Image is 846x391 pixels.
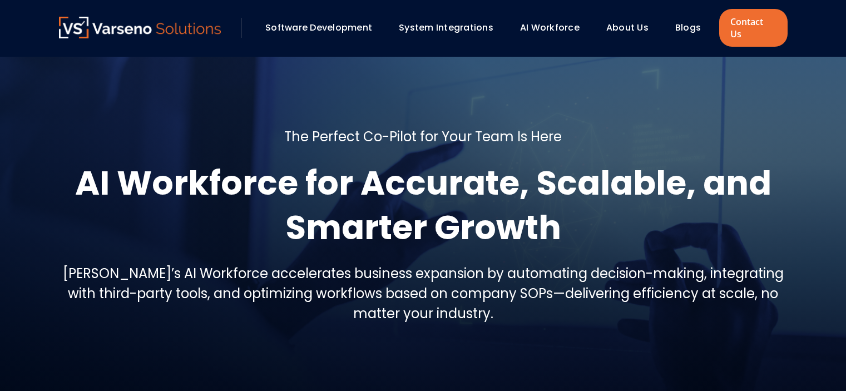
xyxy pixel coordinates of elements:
[393,18,509,37] div: System Integrations
[260,18,388,37] div: Software Development
[520,21,580,34] a: AI Workforce
[601,18,664,37] div: About Us
[670,18,716,37] div: Blogs
[265,21,372,34] a: Software Development
[59,264,788,324] h5: [PERSON_NAME]’s AI Workforce accelerates business expansion by automating decision-making, integr...
[514,18,595,37] div: AI Workforce
[399,21,493,34] a: System Integrations
[59,17,221,39] a: Varseno Solutions – Product Engineering & IT Services
[59,161,788,250] h1: AI Workforce for Accurate, Scalable, and Smarter Growth
[59,17,221,38] img: Varseno Solutions – Product Engineering & IT Services
[284,127,562,147] h5: The Perfect Co-Pilot for Your Team Is Here
[719,9,787,47] a: Contact Us
[675,21,701,34] a: Blogs
[606,21,649,34] a: About Us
